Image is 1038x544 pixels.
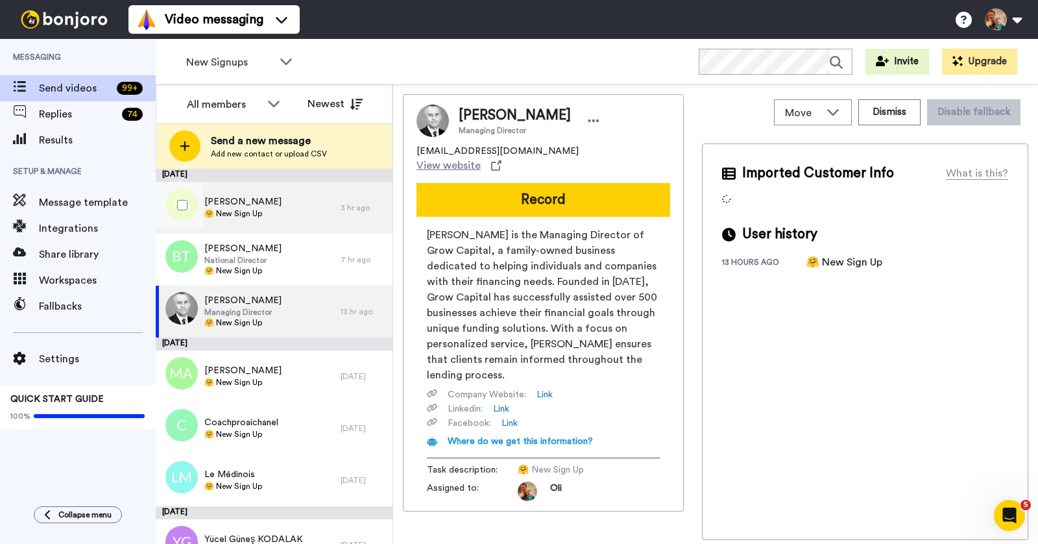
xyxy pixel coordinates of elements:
span: Where do we get this information? [448,437,593,446]
span: Workspaces [39,273,156,288]
img: vm-color.svg [136,9,157,30]
img: bj-logo-header-white.svg [16,10,113,29]
span: Add new contact or upload CSV [211,149,327,159]
button: Disable fallback [927,99,1020,125]
span: Replies [39,106,117,122]
img: bt.png [165,240,198,273]
span: Imported Customer Info [742,164,894,183]
img: Image of Nick Wormald [416,105,449,137]
span: QUICK START GUIDE [10,395,104,404]
div: [DATE] [156,338,392,351]
span: Facebook : [448,417,491,430]
div: 13 hours ago [722,257,806,270]
span: Video messaging [165,10,263,29]
a: Link [537,388,553,401]
span: Oli [550,482,562,501]
img: ma.png [165,357,198,389]
img: c.png [165,409,198,441]
span: 🤗 New Sign Up [518,464,641,476]
span: 🤗 New Sign Up [204,429,278,439]
div: [DATE] [156,169,392,182]
span: 🤗 New Sign Up [204,208,282,219]
img: lm.png [165,461,198,493]
span: 100% [10,411,30,421]
div: 99 + [117,82,143,95]
div: 13 hr ago [341,306,386,317]
div: All members [187,97,261,112]
a: View website [416,158,501,173]
span: [PERSON_NAME] [204,242,282,255]
span: 🤗 New Sign Up [204,377,282,388]
span: [EMAIL_ADDRESS][DOMAIN_NAME] [416,145,579,158]
span: Settings [39,351,156,367]
span: Fallbacks [39,299,156,314]
div: [DATE] [341,371,386,382]
div: [DATE] [341,423,386,434]
span: 🤗 New Sign Up [204,481,262,491]
span: [PERSON_NAME] [459,106,571,125]
button: Dismiss [858,99,921,125]
iframe: Intercom live chat [994,500,1025,531]
div: What is this? [946,166,1008,181]
img: 25ddffc6-c82a-45ec-9d26-a30f5affd01d.jpg [165,292,198,325]
span: Collapse menu [58,510,112,520]
span: Share library [39,247,156,262]
span: Task description : [427,464,518,476]
span: Linkedin : [448,402,483,415]
span: User history [742,225,817,244]
span: Integrations [39,221,156,236]
div: [DATE] [341,475,386,486]
button: Upgrade [942,49,1017,75]
button: Collapse menu [34,506,122,523]
div: 🤗 New Sign Up [806,254,882,270]
div: [DATE] [156,506,392,519]
span: Le Médinois [204,468,262,481]
span: [PERSON_NAME] is the Managing Director of Grow Capital, a family-owned business dedicated to help... [427,227,660,383]
span: Results [39,132,156,148]
span: Message template [39,195,156,210]
img: 5087268b-a063-445d-b3f7-59d8cce3615b-1541509651.jpg [518,482,537,501]
span: [PERSON_NAME] [204,195,282,208]
span: Send a new message [211,133,327,149]
a: Link [501,417,518,430]
span: 🤗 New Sign Up [204,266,282,276]
span: Move [785,105,820,121]
a: Link [493,402,509,415]
span: [PERSON_NAME] [204,294,282,307]
span: Send videos [39,80,112,96]
button: Invite [865,49,929,75]
span: Coachproaichanel [204,416,278,429]
span: Managing Director [459,125,571,136]
button: Newest [298,91,372,117]
span: 5 [1020,500,1031,510]
span: [PERSON_NAME] [204,364,282,377]
span: National Director [204,255,282,266]
span: Company Website : [448,388,526,401]
span: 🤗 New Sign Up [204,317,282,328]
button: Record [416,183,670,217]
div: 7 hr ago [341,254,386,265]
span: View website [416,158,481,173]
span: Assigned to: [427,482,518,501]
span: Managing Director [204,307,282,317]
span: New Signups [186,55,273,70]
div: 3 hr ago [341,203,386,213]
div: 74 [122,108,143,121]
